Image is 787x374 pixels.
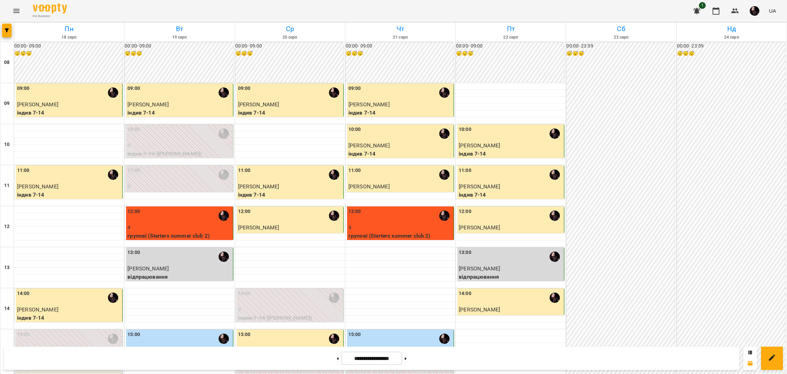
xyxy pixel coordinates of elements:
[14,50,123,57] h6: 😴😴😴
[4,305,10,312] h6: 14
[219,88,229,98] div: Абрамова Анастасія
[15,24,123,34] h6: Пн
[550,293,560,303] img: Абрамова Анастасія
[678,34,786,41] h6: 24 серп
[238,183,279,190] span: [PERSON_NAME]
[439,334,450,344] div: Абрамова Анастасія
[235,42,344,50] h6: 00:00 - 09:00
[329,334,339,344] img: Абрамова Анастасія
[108,334,118,344] div: Абрамова Анастасія
[238,109,342,117] p: індив 7-14
[17,85,30,92] label: 09:00
[15,34,123,41] h6: 18 серп
[459,314,563,322] p: індив 6
[219,170,229,180] div: Абрамова Анастасія
[699,2,706,9] span: 1
[108,170,118,180] img: Абрамова Анастасія
[219,129,229,139] img: Абрамова Анастасія
[677,42,785,50] h6: 00:00 - 23:59
[459,249,471,256] label: 13:00
[17,331,30,338] label: 15:00
[456,50,564,57] h6: 😴😴😴
[33,14,67,18] span: For Business
[459,167,471,174] label: 11:00
[219,334,229,344] img: Абрамова Анастасія
[235,50,344,57] h6: 😴😴😴
[17,183,58,190] span: [PERSON_NAME]
[329,293,339,303] img: Абрамова Анастасія
[678,24,786,34] h6: Нд
[17,167,30,174] label: 11:00
[346,24,454,34] h6: Чт
[550,170,560,180] img: Абрамова Анастасія
[127,101,169,108] span: [PERSON_NAME]
[127,126,140,133] label: 10:00
[17,290,30,297] label: 14:00
[550,252,560,262] img: Абрамова Анастасія
[348,331,361,338] label: 15:00
[127,167,140,174] label: 11:00
[238,224,279,231] span: [PERSON_NAME]
[108,88,118,98] img: Абрамова Анастасія
[457,34,565,41] h6: 22 серп
[348,232,452,240] p: групові (Starters summer club 2)
[219,211,229,221] img: Абрамова Анастасія
[348,150,452,158] p: індив 7-14
[348,142,390,149] span: [PERSON_NAME]
[766,4,779,17] button: UA
[238,85,251,92] label: 09:00
[456,42,564,50] h6: 00:00 - 09:00
[127,265,169,272] span: [PERSON_NAME]
[439,129,450,139] img: Абрамова Анастасія
[457,24,565,34] h6: Пт
[127,191,231,199] p: індив 6 ([PERSON_NAME])
[346,34,454,41] h6: 21 серп
[348,191,452,199] p: індив 6
[348,101,390,108] span: [PERSON_NAME]
[566,42,675,50] h6: 00:00 - 23:59
[459,142,500,149] span: [PERSON_NAME]
[439,211,450,221] img: Абрамова Анастасія
[238,306,342,314] p: 0
[127,224,231,232] p: 4
[4,223,10,230] h6: 12
[459,191,563,199] p: індив 7-14
[127,331,140,338] label: 15:00
[346,42,454,50] h6: 00:00 - 09:00
[459,183,500,190] span: [PERSON_NAME]
[329,88,339,98] img: Абрамова Анастасія
[459,224,500,231] span: [PERSON_NAME]
[125,24,233,34] h6: Вт
[4,264,10,271] h6: 13
[238,101,279,108] span: [PERSON_NAME]
[33,3,67,13] img: Voopty Logo
[238,331,251,338] label: 15:00
[439,88,450,98] img: Абрамова Анастасія
[750,6,759,16] img: c92daf42e94a56623d94c35acff0251f.jpg
[4,100,10,107] h6: 09
[348,208,361,215] label: 12:00
[459,232,563,240] p: індив 6
[238,191,342,199] p: індив 7-14
[459,265,500,272] span: [PERSON_NAME]
[567,34,675,41] h6: 23 серп
[238,290,251,297] label: 14:00
[459,126,471,133] label: 10:00
[459,290,471,297] label: 14:00
[329,170,339,180] div: Абрамова Анастасія
[459,273,563,281] p: відпрацювання
[439,170,450,180] img: Абрамова Анастасія
[348,224,452,232] p: 4
[567,24,675,34] h6: Сб
[348,183,390,190] span: [PERSON_NAME]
